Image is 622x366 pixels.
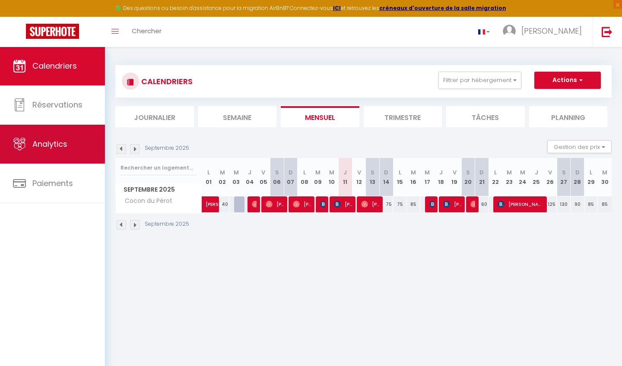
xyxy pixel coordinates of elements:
[206,192,225,208] span: [PERSON_NAME]
[115,106,194,127] li: Journalier
[475,158,489,196] th: 21
[145,220,189,228] p: Septembre 2025
[584,158,598,196] th: 29
[229,158,243,196] th: 03
[502,158,516,196] th: 23
[425,168,430,177] abbr: M
[293,196,311,212] span: [PERSON_NAME]
[325,158,339,196] th: 10
[7,3,33,29] button: Ouvrir le widget de chat LiveChat
[530,158,543,196] th: 25
[507,168,512,177] abbr: M
[393,196,407,212] div: 75
[584,196,598,212] div: 85
[520,168,525,177] abbr: M
[275,168,279,177] abbr: S
[393,158,407,196] th: 15
[352,158,366,196] th: 12
[446,106,525,127] li: Tâches
[202,196,216,213] a: [PERSON_NAME]
[334,196,352,212] span: [PERSON_NAME]
[489,158,502,196] th: 22
[557,158,571,196] th: 27
[207,168,210,177] abbr: L
[562,168,566,177] abbr: S
[543,196,557,212] div: 125
[333,4,341,12] a: ICI
[379,196,393,212] div: 75
[298,158,311,196] th: 08
[598,158,612,196] th: 30
[543,158,557,196] th: 26
[366,158,380,196] th: 13
[289,168,293,177] abbr: D
[315,168,321,177] abbr: M
[498,196,544,212] span: [PERSON_NAME]
[453,168,457,177] abbr: V
[521,25,582,36] span: [PERSON_NAME]
[357,168,361,177] abbr: V
[270,158,284,196] th: 06
[252,196,257,212] span: [PERSON_NAME]
[439,168,443,177] abbr: J
[234,168,239,177] abbr: M
[516,158,530,196] th: 24
[145,144,189,152] p: Septembre 2025
[361,196,380,212] span: [PERSON_NAME]
[547,140,612,153] button: Gestion des prix
[248,168,251,177] abbr: J
[447,158,461,196] th: 19
[494,168,497,177] abbr: L
[571,158,584,196] th: 28
[438,72,521,89] button: Filtrer par hébergement
[220,168,225,177] abbr: M
[311,158,325,196] th: 09
[384,168,388,177] abbr: D
[139,72,193,91] h3: CALENDRIERS
[32,99,83,110] span: Réservations
[470,196,475,212] span: [PERSON_NAME]
[535,168,538,177] abbr: J
[590,168,592,177] abbr: L
[557,196,571,212] div: 130
[116,183,202,196] span: Septembre 2025
[461,158,475,196] th: 20
[407,158,421,196] th: 16
[479,168,484,177] abbr: D
[26,24,79,39] img: Super Booking
[320,196,325,212] span: [PERSON_NAME]
[261,168,265,177] abbr: V
[602,168,607,177] abbr: M
[281,106,359,127] li: Mensuel
[503,25,516,38] img: ...
[548,168,552,177] abbr: V
[411,168,416,177] abbr: M
[434,158,448,196] th: 18
[379,158,393,196] th: 14
[429,196,434,212] span: [PERSON_NAME]
[399,168,401,177] abbr: L
[198,106,277,127] li: Semaine
[32,178,73,189] span: Paiements
[329,168,334,177] abbr: M
[303,168,306,177] abbr: L
[379,4,506,12] a: créneaux d'ouverture de la salle migration
[284,158,298,196] th: 07
[132,26,162,35] span: Chercher
[202,158,216,196] th: 01
[121,160,197,176] input: Rechercher un logement...
[598,196,612,212] div: 85
[216,158,229,196] th: 02
[475,196,489,212] div: 60
[575,168,580,177] abbr: D
[407,196,421,212] div: 85
[602,26,612,37] img: logout
[585,327,616,360] iframe: Chat
[529,106,608,127] li: Planning
[343,168,347,177] abbr: J
[257,158,270,196] th: 05
[117,196,175,206] span: Cocon du Pérot
[420,158,434,196] th: 17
